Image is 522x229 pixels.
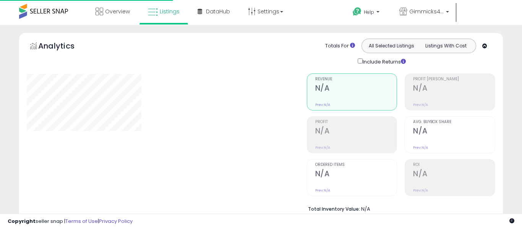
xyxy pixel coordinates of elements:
a: Help [347,1,387,25]
span: DataHub [206,8,230,15]
small: Prev: N/A [413,102,428,107]
a: Terms of Use [65,218,98,225]
span: Ordered Items [315,163,397,167]
span: Help [364,9,374,15]
small: Prev: N/A [413,145,428,150]
h2: N/A [413,169,495,180]
h2: N/A [315,84,397,94]
h5: Analytics [38,41,89,53]
span: Profit [315,120,397,124]
button: All Selected Listings [364,41,419,51]
span: Revenue [315,77,397,81]
small: Prev: N/A [315,188,330,193]
span: Overview [105,8,130,15]
div: Totals For [325,42,355,50]
h2: N/A [413,127,495,137]
small: Prev: N/A [315,145,330,150]
li: N/A [308,204,490,213]
button: Listings With Cost [418,41,473,51]
div: seller snap | | [8,218,133,225]
span: Avg. Buybox Share [413,120,495,124]
h2: N/A [413,84,495,94]
span: Profit [PERSON_NAME] [413,77,495,81]
h2: N/A [315,169,397,180]
h2: N/A [315,127,397,137]
i: Get Help [352,7,362,16]
span: Gimmicks4less [409,8,444,15]
b: Total Inventory Value: [308,206,360,212]
div: Include Returns [352,57,415,66]
span: ROI [413,163,495,167]
strong: Copyright [8,218,36,225]
small: Prev: N/A [315,102,330,107]
a: Privacy Policy [99,218,133,225]
span: Listings [160,8,180,15]
small: Prev: N/A [413,188,428,193]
